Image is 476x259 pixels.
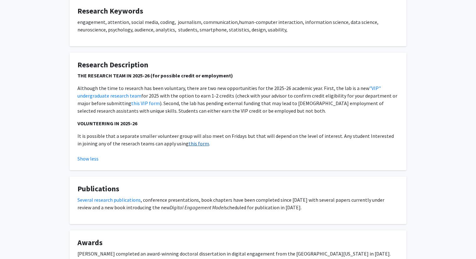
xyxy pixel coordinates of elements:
[77,60,399,70] h4: Research Description
[77,155,99,162] button: Show less
[77,120,137,127] strong: VOLUNTEERING IN 2025-26
[77,7,399,16] h4: Research Keywords
[77,133,394,147] span: It is possible that a separate smaller volunteer group will also meet on Fridays but that will de...
[77,84,399,115] p: Although the time to research has been voluntary, there are two new opportunities for the 2025-26...
[5,231,27,254] iframe: Chat
[77,184,399,194] h4: Publications
[77,18,399,33] p: engagement, attention, social media, coding, journalism, communication,human-computer interaction...
[77,197,141,203] a: Several research publications
[77,238,399,247] h4: Awards
[77,196,399,211] p: , conference presentations, book chapters have been completed since [DATE] with several papers cu...
[131,100,160,106] a: this VIP form
[77,72,233,79] strong: THE RESEARCH TEAM IN 2025-26 (for possible credit or employment)
[170,204,225,211] em: Digital Engagement Model
[189,140,209,147] a: this form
